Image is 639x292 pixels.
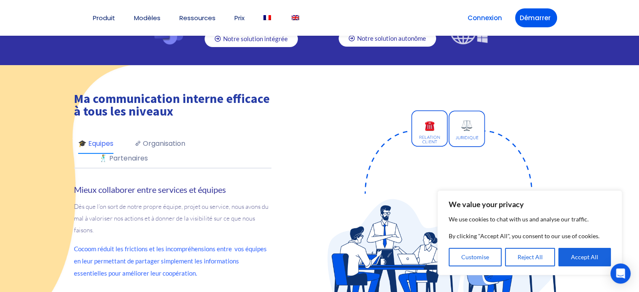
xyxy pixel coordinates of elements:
a: Prix [234,15,245,21]
div: Open Intercom Messenger [610,263,631,284]
button: Reject All [505,248,555,266]
a: 🎓 Equipes [78,138,113,153]
p: We value your privacy [449,199,611,209]
button: Customise [449,248,502,266]
p: We use cookies to chat with us and analyse our traffic. [449,214,611,224]
a: Démarrer [515,8,557,27]
img: Français [263,15,271,20]
a: Produit [93,15,115,21]
button: Accept All [558,248,611,266]
span: Notre solution intégrée [223,36,288,42]
img: Anglais [292,15,299,20]
a: Notre solution intégrée [205,31,298,47]
strong: Mieux collaborer entre services et équipes [74,184,226,195]
a: 🕺 Partenaires [99,153,148,168]
span: Notre solution autonôme [357,35,426,42]
a: Connexion [463,8,507,27]
a: Ressources [179,15,216,21]
p: By clicking "Accept All", you consent to our use of cookies. [449,231,611,241]
a: Notre solution autonôme [339,30,436,47]
a: 🗞 Organisation [134,138,185,153]
h1: Ma communication interne efficace à tous les niveaux [74,92,271,117]
a: Modèles [134,15,160,21]
span: Cocoom réduit les frictions et les incompréhensions entre vos équipes en leur permettant de parta... [74,245,267,277]
span: Dès que l’on sort de notre propre équipe, projet ou service, nous avons du mal à valoriser nos ac... [74,203,268,234]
